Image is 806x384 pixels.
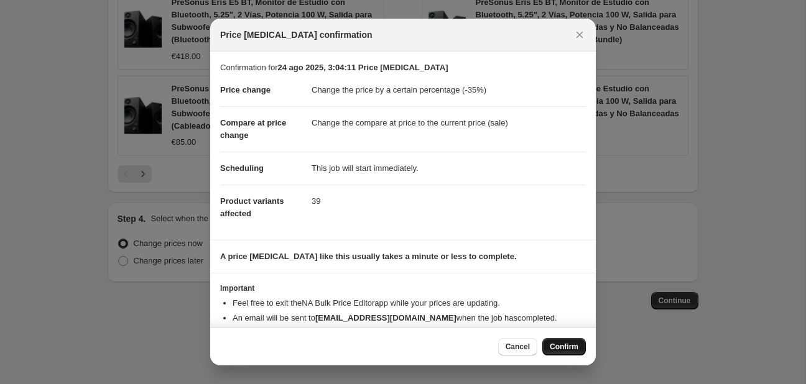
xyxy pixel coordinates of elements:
[571,26,588,43] button: Close
[312,74,586,106] dd: Change the price by a certain percentage (-35%)
[220,85,271,94] span: Price change
[220,252,517,261] b: A price [MEDICAL_DATA] like this usually takes a minute or less to complete.
[233,312,586,324] li: An email will be sent to when the job has completed .
[506,342,530,352] span: Cancel
[277,63,448,72] b: 24 ago 2025, 3:04:11 Price [MEDICAL_DATA]
[550,342,578,352] span: Confirm
[312,106,586,139] dd: Change the compare at price to the current price (sale)
[312,152,586,185] dd: This job will start immediately.
[233,327,586,339] li: You can update your confirmation email address from your .
[220,29,373,41] span: Price [MEDICAL_DATA] confirmation
[220,118,286,140] span: Compare at price change
[498,338,537,355] button: Cancel
[220,196,284,218] span: Product variants affected
[542,338,586,355] button: Confirm
[312,185,586,217] dd: 39
[315,313,456,322] b: [EMAIL_ADDRESS][DOMAIN_NAME]
[220,283,586,293] h3: Important
[220,163,264,173] span: Scheduling
[220,62,586,74] p: Confirmation for
[233,297,586,309] li: Feel free to exit the NA Bulk Price Editor app while your prices are updating.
